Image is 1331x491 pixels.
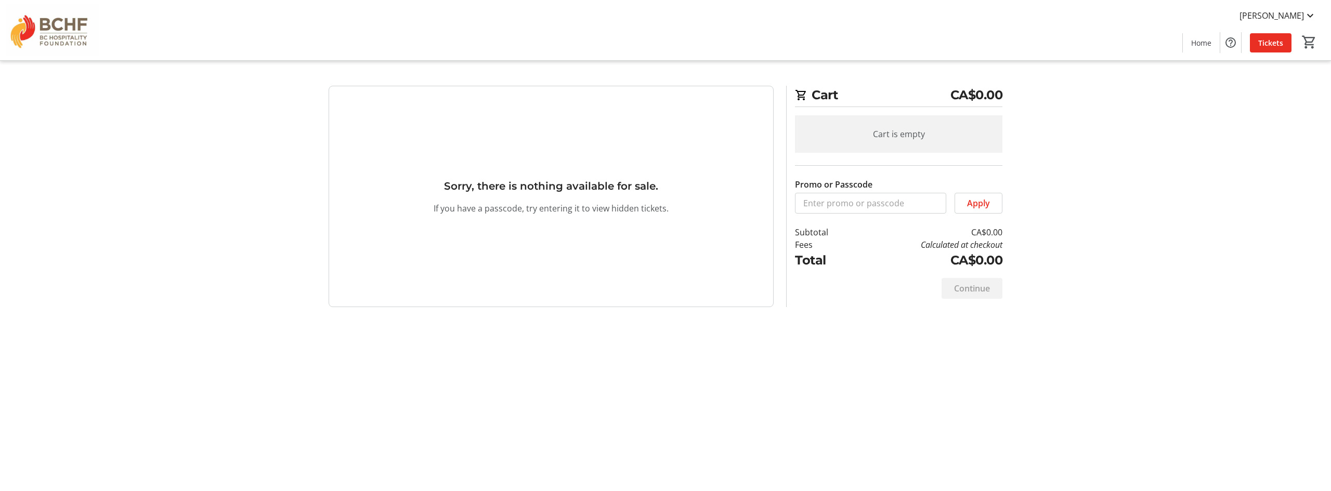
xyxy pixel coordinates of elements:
[795,251,855,270] td: Total
[1220,32,1241,53] button: Help
[855,226,1002,238] td: CA$0.00
[855,238,1002,251] td: Calculated at checkout
[795,178,872,191] label: Promo or Passcode
[795,226,855,238] td: Subtotal
[1231,7,1325,24] button: [PERSON_NAME]
[955,193,1002,214] button: Apply
[1183,33,1220,52] a: Home
[795,193,946,214] input: Enter promo or passcode
[434,202,669,215] p: If you have a passcode, try entering it to view hidden tickets.
[1239,9,1304,22] span: [PERSON_NAME]
[444,178,658,194] h3: Sorry, there is nothing available for sale.
[1300,33,1319,51] button: Cart
[1258,37,1283,48] span: Tickets
[6,4,99,56] img: BC Hospitality Foundation's Logo
[855,251,1002,270] td: CA$0.00
[1250,33,1291,52] a: Tickets
[1191,37,1211,48] span: Home
[950,86,1003,104] span: CA$0.00
[795,238,855,251] td: Fees
[795,86,1002,107] h2: Cart
[967,197,990,209] span: Apply
[795,115,1002,153] div: Cart is empty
